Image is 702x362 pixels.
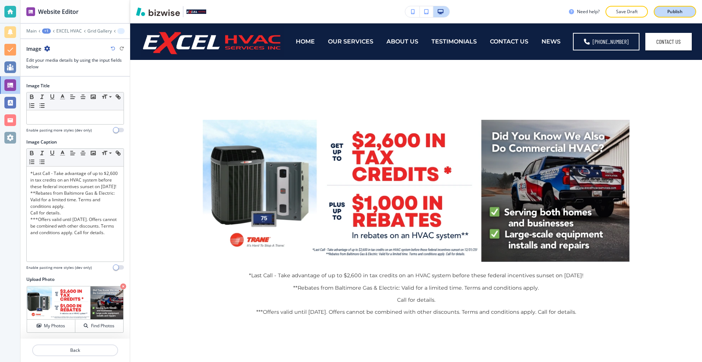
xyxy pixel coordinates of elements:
[136,7,180,16] img: Bizwise Logo
[541,37,561,46] p: NEWS
[26,57,124,70] h3: Edit your media details by using the input fields below
[27,320,75,332] button: My Photos
[38,7,79,16] h2: Website Editor
[186,9,206,14] img: Your Logo
[91,323,114,329] h4: Find Photos
[296,37,315,46] p: HOME
[26,45,41,53] h2: Image
[667,8,683,15] p: Publish
[141,26,284,57] img: Excel HVAC
[117,28,125,34] button: Image
[293,285,539,291] span: **Rebates from Baltimore Gas & Electric: Valid for a limited time. Terms and conditions apply.
[490,37,528,46] p: CONTACT US
[615,8,638,15] p: Save Draft
[30,190,116,209] span: **Rebates from Baltimore Gas & Electric: Valid for a limited time. Terms and conditions apply.
[577,8,600,15] h3: Need help?
[203,120,630,262] img: <p><span style="color: rgb(51, 51, 51); font-size: 0.8em;">*Last Call - Take advantage of up to $...
[56,28,82,34] button: EXCEL HVAC
[386,37,418,46] p: ABOUT US
[75,320,123,332] button: Find Photos
[573,33,639,50] a: [PHONE_NUMBER]
[431,37,477,46] p: TESTIMONIALS
[397,297,435,303] span: Call for details.
[26,286,124,333] div: My PhotosFind Photos
[328,37,373,46] p: OUR SERVICES
[87,28,112,34] button: Grid Gallery
[44,323,65,329] h4: My Photos
[32,344,118,356] button: Back
[30,170,119,190] span: *Last Call - Take advantage of up to $2,600 in tax credits on an HVAC system before these federal...
[33,347,117,354] p: Back
[26,139,57,145] h2: Image Caption
[26,127,92,133] h4: Enable pasting more styles (dev only)
[26,276,124,283] h2: Upload Photo
[26,7,35,16] img: editor icon
[645,33,692,50] button: Contact Us
[30,216,118,236] span: ***Offers valid until [DATE]. Offers cannot be combined with other discounts. Terms and condition...
[249,272,584,279] span: *Last Call - Take advantage of up to $2,600 in tax credits on an HVAC system before these federal...
[26,28,37,34] button: Main
[26,83,50,89] h2: Image Title
[26,265,92,270] h4: Enable pasting more styles (dev only)
[605,6,648,18] button: Save Draft
[654,6,696,18] button: Publish
[256,309,576,315] span: ***Offers valid until [DATE]. Offers cannot be combined with other discounts. Terms and condition...
[42,28,51,34] button: +1
[30,210,61,216] span: Call for details.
